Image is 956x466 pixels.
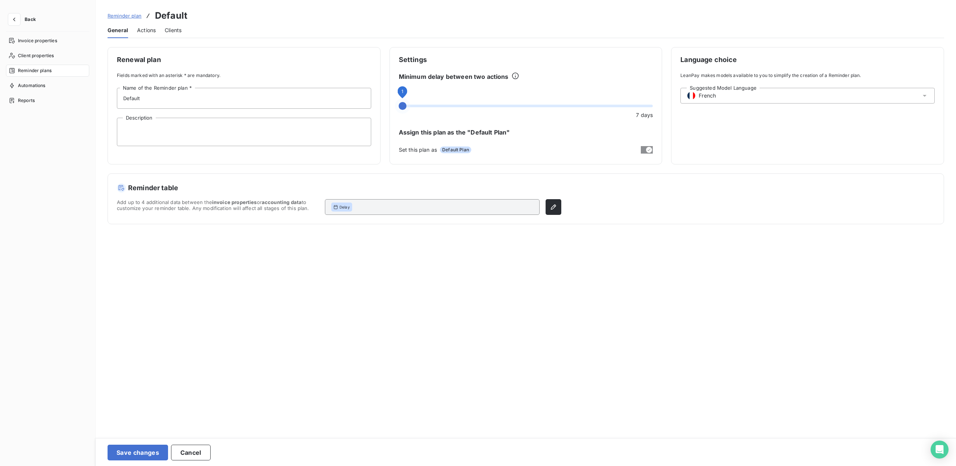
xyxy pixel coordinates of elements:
[18,67,52,74] span: Reminder plans
[108,27,128,34] span: General
[108,445,168,460] button: Save changes
[117,183,561,193] h5: Reminder table
[680,56,935,63] span: Language choice
[137,27,156,34] span: Actions
[117,72,371,79] span: Fields marked with an asterisk * are mandatory.
[117,199,319,215] span: Add up to 4 additional data between the or to customize your reminder table. Any modification wil...
[931,441,949,459] div: Open Intercom Messenger
[25,17,36,22] span: Back
[165,27,181,34] span: Clients
[262,199,302,205] span: accounting data
[18,97,35,104] span: Reports
[6,95,89,107] a: Reports
[680,72,935,79] span: LeanPay makes models available to you to simplify the creation of a Reminder plan.
[399,72,509,81] span: Minimum delay between two actions
[399,56,653,63] span: Settings
[18,52,54,59] span: Client properties
[440,146,471,153] span: Default Plan
[171,445,211,460] button: Cancel
[6,80,89,92] a: Automations
[339,204,350,210] span: Delay
[117,88,371,109] input: placeholder
[117,56,371,63] span: Renewal plan
[399,128,653,137] span: Assign this plan as the "Default Plan"
[6,50,89,62] a: Client properties
[108,13,142,19] span: Reminder plan
[6,13,42,25] button: Back
[399,146,437,154] span: Set this plan as
[18,37,57,44] span: Invoice properties
[6,35,89,47] a: Invoice properties
[212,199,257,205] span: invoice properties
[108,12,142,19] a: Reminder plan
[699,92,716,99] span: French
[6,65,89,77] a: Reminder plans
[18,82,46,89] span: Automations
[636,111,653,119] span: 7 days
[155,9,187,22] h3: Default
